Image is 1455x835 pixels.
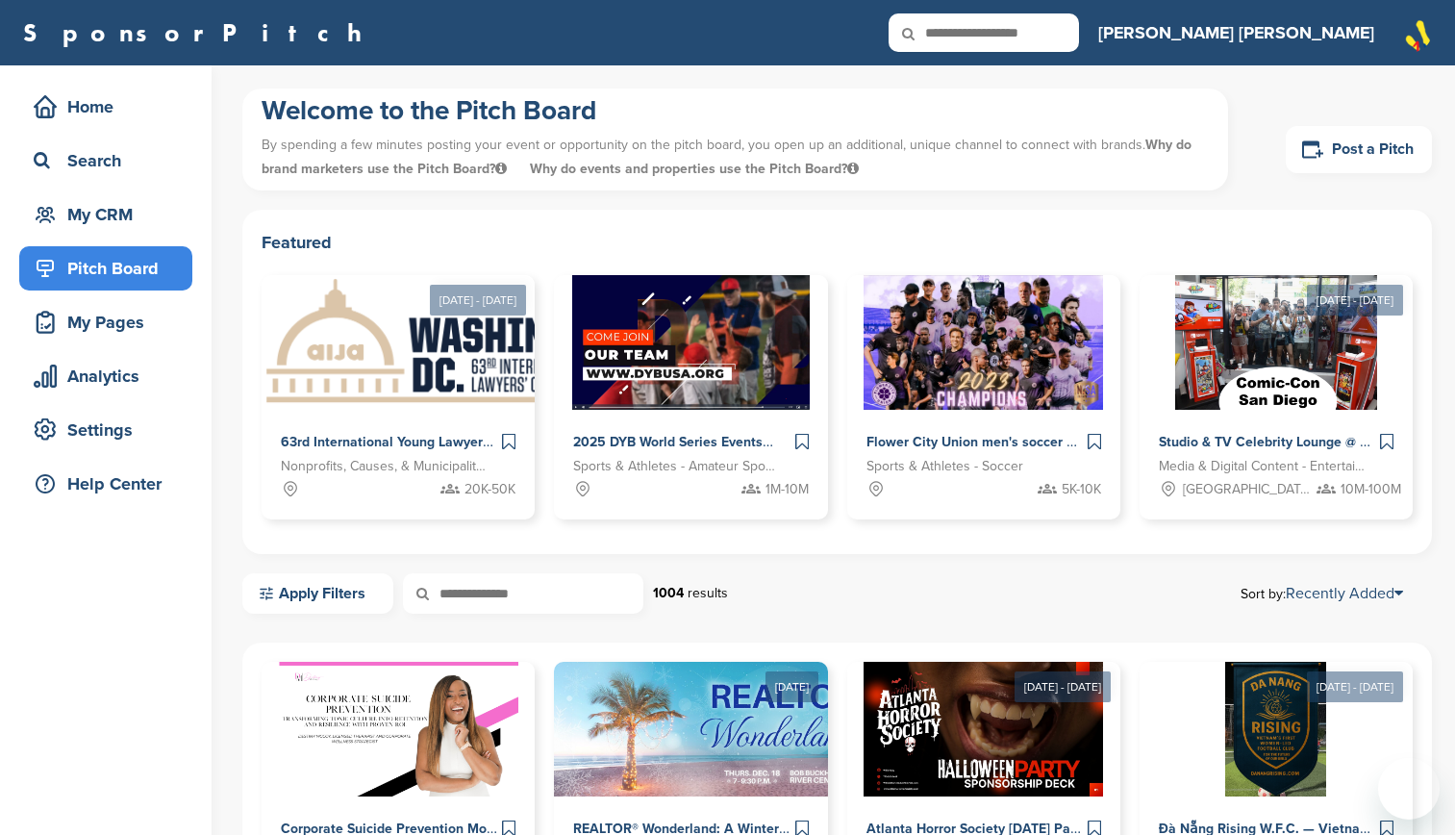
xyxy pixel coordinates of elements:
[29,413,192,447] div: Settings
[29,251,192,286] div: Pitch Board
[262,244,535,519] a: [DATE] - [DATE] Sponsorpitch & 63rd International Young Lawyers' Congress Nonprofits, Causes, & M...
[864,662,1103,797] img: Sponsorpitch &
[866,434,1286,450] span: Flower City Union men's soccer & Flower City 1872 women's soccer
[29,467,192,501] div: Help Center
[765,671,818,702] div: [DATE]
[1175,275,1377,410] img: Sponsorpitch &
[1225,662,1326,797] img: Sponsorpitch &
[19,246,192,291] a: Pitch Board
[19,354,192,398] a: Analytics
[554,275,827,519] a: Sponsorpitch & 2025 DYB World Series Events Sports & Athletes - Amateur Sports Leagues 1M-10M
[29,89,192,124] div: Home
[29,359,192,393] div: Analytics
[242,573,393,614] a: Apply Filters
[1159,456,1365,477] span: Media & Digital Content - Entertainment
[262,93,1209,128] h1: Welcome to the Pitch Board
[530,161,859,177] span: Why do events and properties use the Pitch Board?
[29,143,192,178] div: Search
[1307,671,1403,702] div: [DATE] - [DATE]
[262,275,643,410] img: Sponsorpitch &
[262,128,1209,186] p: By spending a few minutes posting your event or opportunity on the pitch board, you open up an ad...
[19,192,192,237] a: My CRM
[1378,758,1440,820] iframe: Button to launch messaging window
[1307,285,1403,316] div: [DATE] - [DATE]
[19,462,192,506] a: Help Center
[554,662,898,797] img: Sponsorpitch &
[464,479,515,500] span: 20K-50K
[262,229,1413,256] h2: Featured
[281,434,555,450] span: 63rd International Young Lawyers' Congress
[19,139,192,183] a: Search
[1183,479,1312,500] span: [GEOGRAPHIC_DATA], [GEOGRAPHIC_DATA]
[688,585,728,601] span: results
[1286,584,1403,603] a: Recently Added
[1098,12,1374,54] a: [PERSON_NAME] [PERSON_NAME]
[23,20,374,45] a: SponsorPitch
[866,456,1023,477] span: Sports & Athletes - Soccer
[1241,586,1403,601] span: Sort by:
[29,305,192,340] div: My Pages
[19,300,192,344] a: My Pages
[1140,244,1413,519] a: [DATE] - [DATE] Sponsorpitch & Studio & TV Celebrity Lounge @ Comic-Con [GEOGRAPHIC_DATA]. Over 3...
[29,197,192,232] div: My CRM
[847,275,1120,519] a: Sponsorpitch & Flower City Union men's soccer & Flower City 1872 women's soccer Sports & Athletes...
[281,456,487,477] span: Nonprofits, Causes, & Municipalities - Professional Development
[430,285,526,316] div: [DATE] - [DATE]
[765,479,809,500] span: 1M-10M
[573,434,763,450] span: 2025 DYB World Series Events
[572,275,810,410] img: Sponsorpitch &
[653,585,684,601] strong: 1004
[279,662,518,797] img: Sponsorpitch &
[19,85,192,129] a: Home
[1098,19,1374,46] h3: [PERSON_NAME] [PERSON_NAME]
[1286,126,1432,173] a: Post a Pitch
[573,456,779,477] span: Sports & Athletes - Amateur Sports Leagues
[1015,671,1111,702] div: [DATE] - [DATE]
[1062,479,1101,500] span: 5K-10K
[864,275,1103,410] img: Sponsorpitch &
[1341,479,1401,500] span: 10M-100M
[19,408,192,452] a: Settings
